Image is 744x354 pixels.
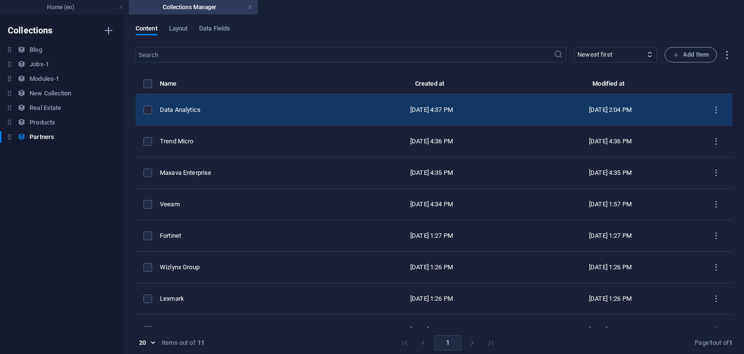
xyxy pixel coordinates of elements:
[529,106,692,114] div: [DATE] 2:04 PM
[30,102,61,114] h6: Real Estate
[30,131,54,143] h6: Partners
[529,294,692,303] div: [DATE] 1:26 PM
[350,263,513,272] div: [DATE] 1:26 PM
[198,339,204,347] strong: 11
[709,339,713,346] strong: 1
[350,169,513,177] div: [DATE] 4:35 PM
[160,106,334,114] div: Data Analytics
[673,49,709,61] span: Add Item
[129,2,258,13] h4: Collections Manager
[729,339,732,346] strong: 1
[136,339,158,347] div: 20
[199,23,230,36] span: Data Fields
[162,339,196,347] div: items out of
[103,25,114,36] i: Create new collection
[30,59,49,70] h6: Jobs-1
[434,335,462,351] button: page 1
[350,294,513,303] div: [DATE] 1:26 PM
[521,78,700,94] th: Modified at
[169,23,188,36] span: Layout
[396,335,500,351] nav: pagination navigation
[350,106,513,114] div: [DATE] 4:37 PM
[529,169,692,177] div: [DATE] 4:35 PM
[30,44,42,56] h6: Blog
[160,200,334,209] div: Veeam
[160,294,334,303] div: Lexmark
[30,117,55,128] h6: Products
[529,326,692,335] div: [DATE] 9:20 AM
[529,137,692,146] div: [DATE] 4:36 PM
[136,47,554,62] input: Search
[136,23,157,36] span: Content
[342,78,521,94] th: Created at
[529,263,692,272] div: [DATE] 1:26 PM
[160,326,334,335] div: NetApp
[350,137,513,146] div: [DATE] 4:36 PM
[350,200,513,209] div: [DATE] 4:34 PM
[529,231,692,240] div: [DATE] 1:27 PM
[350,326,513,335] div: [DATE] 9:20 AM
[350,231,513,240] div: [DATE] 1:27 PM
[529,200,692,209] div: [DATE] 1:57 PM
[160,263,334,272] div: Wizlynx Group
[160,137,334,146] div: Trend Micro
[8,25,53,36] h6: Collections
[160,169,334,177] div: Maxava Enterprise
[160,231,334,240] div: Fortinet
[160,78,342,94] th: Name
[30,73,59,85] h6: Modules-1
[665,47,717,62] button: Add Item
[30,88,71,99] h6: New Collection
[695,339,732,347] div: Page out of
